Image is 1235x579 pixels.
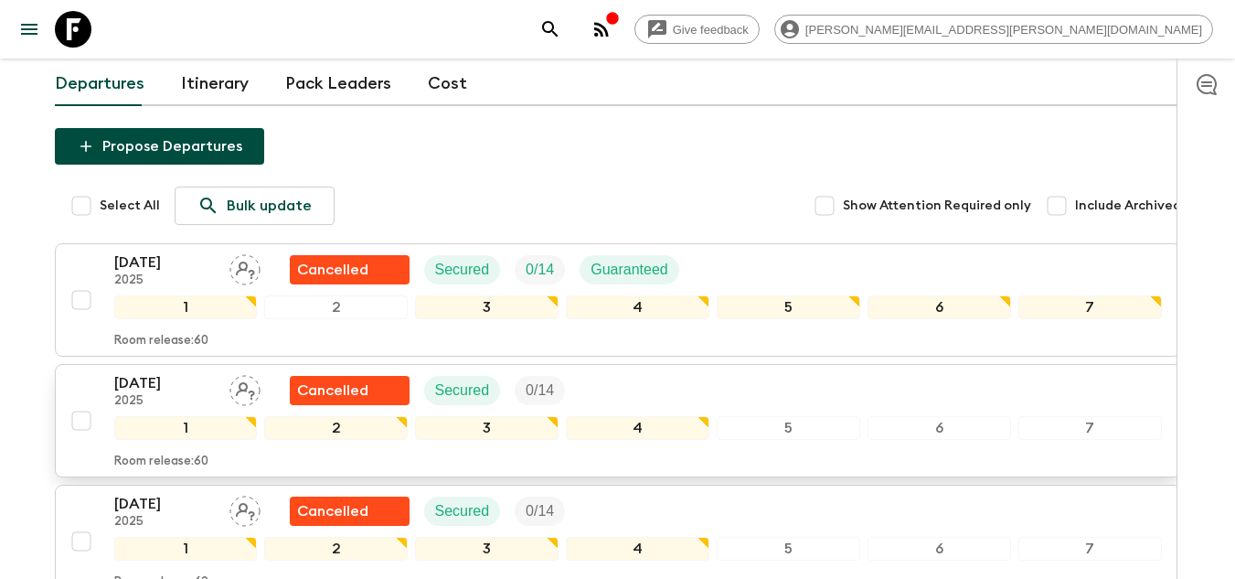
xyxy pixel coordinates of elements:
div: 1 [114,295,258,319]
button: search adventures [532,11,569,48]
div: 5 [717,295,860,319]
div: Trip Fill [515,497,565,526]
div: 5 [717,537,860,561]
p: Secured [435,259,490,281]
div: Secured [424,497,501,526]
button: [DATE]2025Assign pack leaderFlash Pack cancellationSecuredTrip FillGuaranteed1234567Room release:60 [55,243,1181,357]
div: 2 [264,295,408,319]
div: 4 [566,537,709,561]
button: Propose Departures [55,128,264,165]
a: Bulk update [175,187,335,225]
p: Cancelled [297,500,368,522]
div: [PERSON_NAME][EMAIL_ADDRESS][PERSON_NAME][DOMAIN_NAME] [774,15,1213,44]
span: Give feedback [663,23,759,37]
span: Include Archived [1075,197,1181,215]
div: 4 [566,416,709,440]
p: Guaranteed [591,259,668,281]
div: 6 [868,295,1011,319]
div: 1 [114,537,258,561]
p: 0 / 14 [526,500,554,522]
div: 3 [415,537,559,561]
div: 3 [415,416,559,440]
div: Trip Fill [515,376,565,405]
div: 7 [1018,295,1162,319]
p: Room release: 60 [114,334,208,348]
span: Show Attention Required only [843,197,1031,215]
a: Pack Leaders [285,62,391,106]
p: Cancelled [297,380,368,402]
p: Bulk update [227,195,312,217]
div: Secured [424,376,501,405]
div: 2 [264,537,408,561]
div: 6 [868,537,1011,561]
div: 7 [1018,537,1162,561]
div: Flash Pack cancellation [290,497,410,526]
div: Trip Fill [515,255,565,284]
p: Secured [435,500,490,522]
p: 0 / 14 [526,380,554,402]
a: Give feedback [634,15,760,44]
div: 3 [415,295,559,319]
p: 2025 [114,273,215,288]
div: 4 [566,295,709,319]
div: 7 [1018,416,1162,440]
p: Cancelled [297,259,368,281]
p: [DATE] [114,252,215,273]
a: Itinerary [181,62,249,106]
span: Select All [100,197,160,215]
button: menu [11,11,48,48]
div: 5 [717,416,860,440]
div: 2 [264,416,408,440]
span: Assign pack leader [229,260,261,274]
span: [PERSON_NAME][EMAIL_ADDRESS][PERSON_NAME][DOMAIN_NAME] [795,23,1212,37]
a: Departures [55,62,144,106]
p: Secured [435,380,490,402]
div: 6 [868,416,1011,440]
p: 0 / 14 [526,259,554,281]
button: [DATE]2025Assign pack leaderFlash Pack cancellationSecuredTrip Fill1234567Room release:60 [55,364,1181,477]
div: Secured [424,255,501,284]
a: Cost [428,62,467,106]
div: Flash Pack cancellation [290,255,410,284]
div: Flash Pack cancellation [290,376,410,405]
